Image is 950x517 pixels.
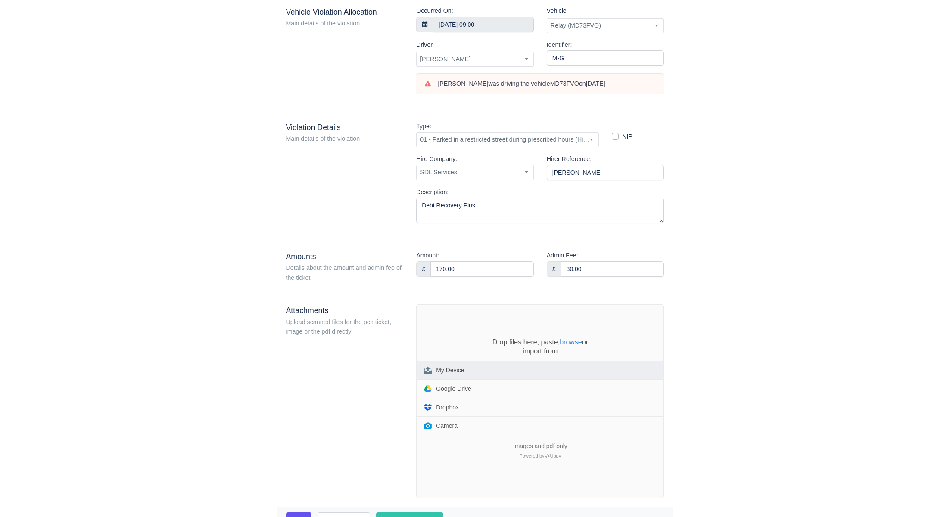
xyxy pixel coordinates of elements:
[416,187,449,197] label: Description:
[286,134,404,144] div: Main details of the violation
[907,476,950,517] iframe: Chat Widget
[416,52,534,67] span: Mourad Ghidouche
[438,80,655,88] div: was driving the vehicle on
[547,18,664,33] span: Relay (MD73FVO)
[417,167,533,178] span: SDL Services
[436,404,459,410] div: Dropbox
[547,50,664,66] input: GHB 1243 GB
[416,6,453,16] label: Occurred On:
[436,386,471,392] div: Google Drive
[416,251,439,260] label: Amount:
[436,423,458,429] div: Camera
[416,40,433,50] label: Driver
[417,134,598,145] span: 01 - Parked in a restricted street during prescribed hours (High)
[416,121,431,131] label: Type:
[417,54,533,65] span: Mourad Ghidouche
[416,304,664,498] div: File Uploader
[550,453,561,458] span: Uppy
[286,306,404,315] h5: Attachments
[286,252,404,261] h5: Amounts
[547,6,567,16] label: Vehicle
[560,339,582,346] button: browse
[286,123,404,132] h5: Violation Details
[507,443,574,450] div: Images and pdf only
[476,337,605,356] div: Drop files here, paste, or import from
[622,132,632,142] label: NIP
[416,154,457,164] label: Hire Company:
[550,80,579,87] strong: MD73FVO
[519,453,561,458] a: Powered byUppy
[430,261,534,277] input: 0.00
[286,19,404,28] div: Main details of the violation
[547,154,592,164] label: Hirer Reference:
[438,80,488,87] strong: [PERSON_NAME]
[286,317,404,337] div: Upload scanned files for the pcn ticket, image or the pdf directly
[586,80,605,87] strong: [DATE]
[547,20,664,31] span: Relay (MD73FVO)
[416,132,599,147] span: 01 - Parked in a restricted street during prescribed hours (High)
[547,261,561,277] div: £
[286,8,404,17] h5: Vehicle Violation Allocation
[416,261,431,277] div: £
[547,40,572,50] label: Identifier:
[436,367,464,373] div: My Device
[416,165,534,180] span: SDL Services
[286,263,404,283] div: Details about the amount and admin fee of the ticket
[547,251,578,260] label: Admin Fee:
